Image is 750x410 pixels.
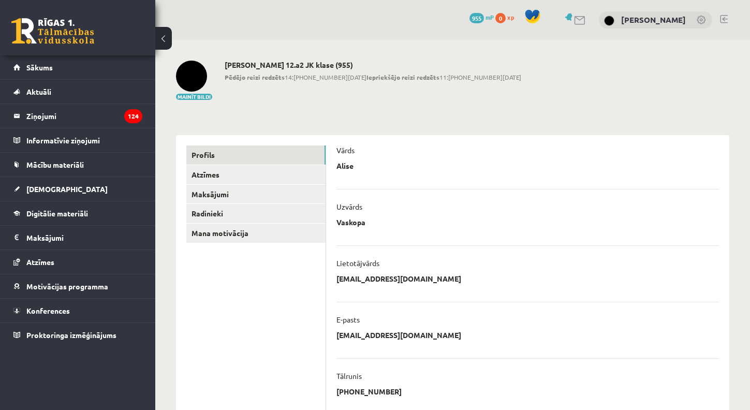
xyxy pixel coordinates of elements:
[124,109,142,123] i: 124
[225,61,521,69] h2: [PERSON_NAME] 12.a2 JK klase (955)
[336,315,360,324] p: E-pasts
[26,160,84,169] span: Mācību materiāli
[336,371,362,380] p: Tālrunis
[13,153,142,177] a: Mācību materiāli
[26,63,53,72] span: Sākums
[26,104,142,128] legend: Ziņojumi
[13,55,142,79] a: Sākums
[13,104,142,128] a: Ziņojumi124
[186,204,326,223] a: Radinieki
[26,209,88,218] span: Digitālie materiāli
[26,128,142,152] legend: Informatīvie ziņojumi
[495,13,519,21] a: 0 xp
[336,161,354,170] p: Alise
[486,13,494,21] span: mP
[336,330,461,340] p: [EMAIL_ADDRESS][DOMAIN_NAME]
[336,274,461,283] p: [EMAIL_ADDRESS][DOMAIN_NAME]
[507,13,514,21] span: xp
[225,73,285,81] b: Pēdējo reizi redzēts
[13,177,142,201] a: [DEMOGRAPHIC_DATA]
[26,306,70,315] span: Konferences
[26,87,51,96] span: Aktuāli
[336,258,379,268] p: Lietotājvārds
[469,13,494,21] a: 955 mP
[469,13,484,23] span: 955
[176,61,207,92] img: Alise Vaskopa
[225,72,521,82] span: 14:[PHONE_NUMBER][DATE] 11:[PHONE_NUMBER][DATE]
[13,201,142,225] a: Digitālie materiāli
[13,226,142,250] a: Maksājumi
[13,80,142,104] a: Aktuāli
[186,185,326,204] a: Maksājumi
[336,202,362,211] p: Uzvārds
[186,224,326,243] a: Mana motivācija
[26,330,116,340] span: Proktoringa izmēģinājums
[13,128,142,152] a: Informatīvie ziņojumi
[621,14,686,25] a: [PERSON_NAME]
[336,387,402,396] p: [PHONE_NUMBER]
[336,217,365,227] p: Vaskopa
[13,274,142,298] a: Motivācijas programma
[26,257,54,267] span: Atzīmes
[26,282,108,291] span: Motivācijas programma
[336,145,355,155] p: Vārds
[495,13,506,23] span: 0
[13,323,142,347] a: Proktoringa izmēģinājums
[186,165,326,184] a: Atzīmes
[11,18,94,44] a: Rīgas 1. Tālmācības vidusskola
[186,145,326,165] a: Profils
[13,250,142,274] a: Atzīmes
[604,16,614,26] img: Alise Vaskopa
[366,73,439,81] b: Iepriekšējo reizi redzēts
[176,94,212,100] button: Mainīt bildi
[13,299,142,323] a: Konferences
[26,184,108,194] span: [DEMOGRAPHIC_DATA]
[26,226,142,250] legend: Maksājumi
